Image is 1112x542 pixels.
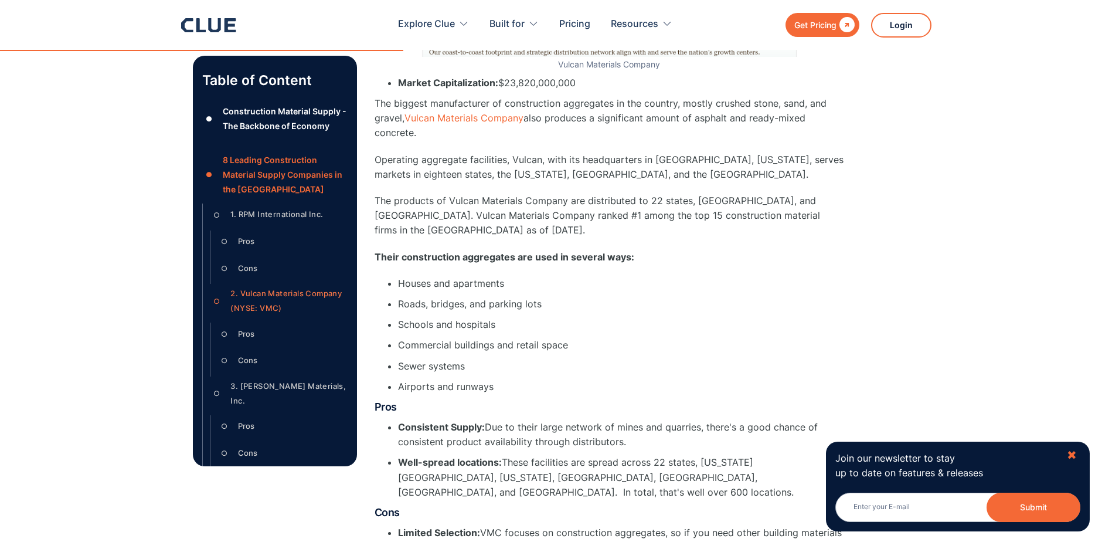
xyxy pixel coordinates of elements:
[210,292,224,310] div: ○
[217,445,232,462] div: ○
[238,353,257,368] div: Cons
[202,71,348,90] p: Table of Content
[238,234,254,249] div: Pros
[202,110,216,128] div: ●
[238,261,257,276] div: Cons
[210,379,348,408] a: ○3. [PERSON_NAME] Materials, Inc.
[230,379,347,408] div: 3. [PERSON_NAME] Materials, Inc.
[217,418,348,435] a: ○Pros
[785,13,859,37] a: Get Pricing
[398,527,480,538] strong: Limited Selection:
[398,276,844,291] li: Houses and apartments
[375,96,844,141] p: The biggest manufacturer of construction aggregates in the country, mostly crushed stone, sand, a...
[202,153,348,197] a: ●8 Leading Construction Material Supply Companies in the [GEOGRAPHIC_DATA]
[375,251,634,263] strong: Their construction aggregates are used in several ways:
[217,233,232,250] div: ○
[202,166,216,184] div: ●
[559,6,590,43] a: Pricing
[398,420,844,449] li: Due to their large network of mines and quarries, there's a good chance of consistent product ava...
[398,455,844,500] li: These facilities are spread across 22 states, [US_STATE][GEOGRAPHIC_DATA], [US_STATE], [GEOGRAPHI...
[210,286,348,316] a: ○2. Vulcan Materials Company (NYSE: VMC)
[404,112,523,124] a: Vulcan Materials Company
[398,6,469,43] div: Explore Clue
[217,352,348,370] a: ○Cons
[398,359,844,374] li: Sewer systems
[375,506,844,520] h4: Cons
[398,317,844,332] li: Schools and hospitals
[238,419,254,433] div: Pros
[238,446,257,460] div: Cons
[398,380,844,394] li: Airports and runways
[398,421,485,433] strong: Consistent Supply:
[217,352,232,370] div: ○
[611,6,672,43] div: Resources
[230,286,347,316] div: 2. Vulcan Materials Company (NYSE: VMC)
[398,76,844,90] li: $23,820,000,000
[230,207,323,222] div: 1. RPM International Inc.
[1067,448,1077,463] div: ✖
[398,297,844,311] li: Roads, bridges, and parking lots
[217,325,348,343] a: ○Pros
[217,259,232,277] div: ○
[987,493,1080,522] button: Submit
[238,327,254,341] div: Pros
[836,18,855,32] div: 
[611,6,658,43] div: Resources
[375,153,844,182] p: Operating aggregate facilities, Vulcan, with its headquarters in [GEOGRAPHIC_DATA], [US_STATE], s...
[398,338,844,353] li: Commercial buildings and retail space
[398,77,498,89] strong: Market Capitalization:
[398,456,502,468] strong: Well-spread locations:
[210,206,348,223] a: ○1. RPM International Inc.
[398,6,455,43] div: Explore Clue
[223,153,347,197] div: 8 Leading Construction Material Supply Companies in the [GEOGRAPHIC_DATA]
[794,18,836,32] div: Get Pricing
[217,259,348,277] a: ○Cons
[489,6,539,43] div: Built for
[210,385,224,402] div: ○
[835,493,1080,522] input: Enter your E-mail
[217,325,232,343] div: ○
[489,6,525,43] div: Built for
[375,400,844,414] h4: Pros
[202,104,348,133] a: ●Construction Material Supply - The Backbone of Economy
[835,451,1056,480] p: Join our newsletter to stay up to date on features & releases
[217,418,232,435] div: ○
[217,233,348,250] a: ○Pros
[375,60,844,70] figcaption: Vulcan Materials Company
[871,13,931,38] a: Login
[210,206,224,223] div: ○
[375,194,844,238] p: The products of Vulcan Materials Company are distributed to 22 states, [GEOGRAPHIC_DATA], and [GE...
[217,445,348,462] a: ○Cons
[223,104,347,133] div: Construction Material Supply - The Backbone of Economy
